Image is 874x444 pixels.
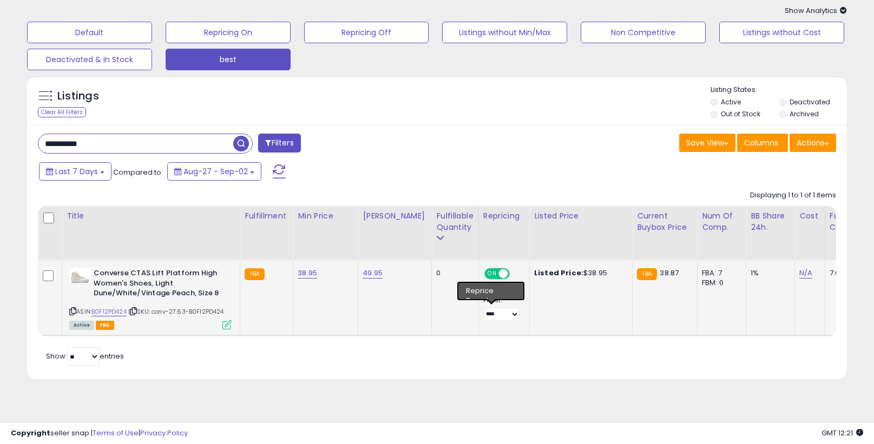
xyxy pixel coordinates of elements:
[69,321,94,330] span: All listings currently available for purchase on Amazon
[702,278,738,288] div: FBM: 0
[790,109,819,118] label: Archived
[534,268,583,278] b: Listed Price:
[702,268,738,278] div: FBA: 7
[55,166,98,177] span: Last 7 Days
[581,22,706,43] button: Non Competitive
[46,351,124,361] span: Show: entries
[737,134,788,152] button: Columns
[485,269,499,279] span: ON
[822,428,863,438] span: 2025-09-15 12:21 GMT
[750,190,836,201] div: Displaying 1 to 1 of 1 items
[27,22,152,43] button: Default
[94,268,225,301] b: Converse CTAS Lift Platform High Women's Shoes, Light Dune/White/Vintage Peach, Size 8
[711,85,847,95] p: Listing States:
[140,428,188,438] a: Privacy Policy
[751,210,790,233] div: BB Share 24h.
[128,307,224,316] span: | SKU: conv-27.63-B0F12PD424
[790,134,836,152] button: Actions
[436,268,470,278] div: 0
[304,22,429,43] button: Repricing Off
[363,268,383,279] a: 49.95
[702,210,741,233] div: Num of Comp.
[483,297,521,321] div: Preset:
[69,268,91,283] img: 31qRC2Ru7ZL._SL40_.jpg
[57,89,99,104] h5: Listings
[751,268,786,278] div: 1%
[167,162,261,181] button: Aug-27 - Sep-02
[679,134,735,152] button: Save View
[113,167,163,177] span: Compared to:
[93,428,139,438] a: Terms of Use
[534,268,624,278] div: $38.95
[91,307,127,316] a: B0F12PD424
[363,210,427,222] div: [PERSON_NAME]
[183,166,248,177] span: Aug-27 - Sep-02
[660,268,679,278] span: 38.87
[245,210,288,222] div: Fulfillment
[721,109,760,118] label: Out of Stock
[534,210,628,222] div: Listed Price
[637,268,657,280] small: FBA
[96,321,114,330] span: FBA
[721,97,741,107] label: Active
[11,428,50,438] strong: Copyright
[166,22,291,43] button: Repricing On
[298,268,317,279] a: 38.95
[298,210,353,222] div: Min Price
[790,97,830,107] label: Deactivated
[67,210,235,222] div: Title
[166,49,291,70] button: best
[38,107,86,117] div: Clear All Filters
[744,137,778,148] span: Columns
[719,22,844,43] button: Listings without Cost
[785,5,847,16] span: Show Analytics
[637,210,693,233] div: Current Buybox Price
[799,210,820,222] div: Cost
[799,268,812,279] a: N/A
[508,269,525,279] span: OFF
[39,162,111,181] button: Last 7 Days
[483,285,521,295] div: Amazon AI
[245,268,265,280] small: FBA
[830,210,871,233] div: Fulfillment Cost
[830,268,868,278] div: 7.08
[69,268,232,328] div: ASIN:
[27,49,152,70] button: Deactivated & In Stock
[258,134,300,153] button: Filters
[436,210,474,233] div: Fulfillable Quantity
[11,428,188,439] div: seller snap | |
[442,22,567,43] button: Listings without Min/Max
[483,210,525,222] div: Repricing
